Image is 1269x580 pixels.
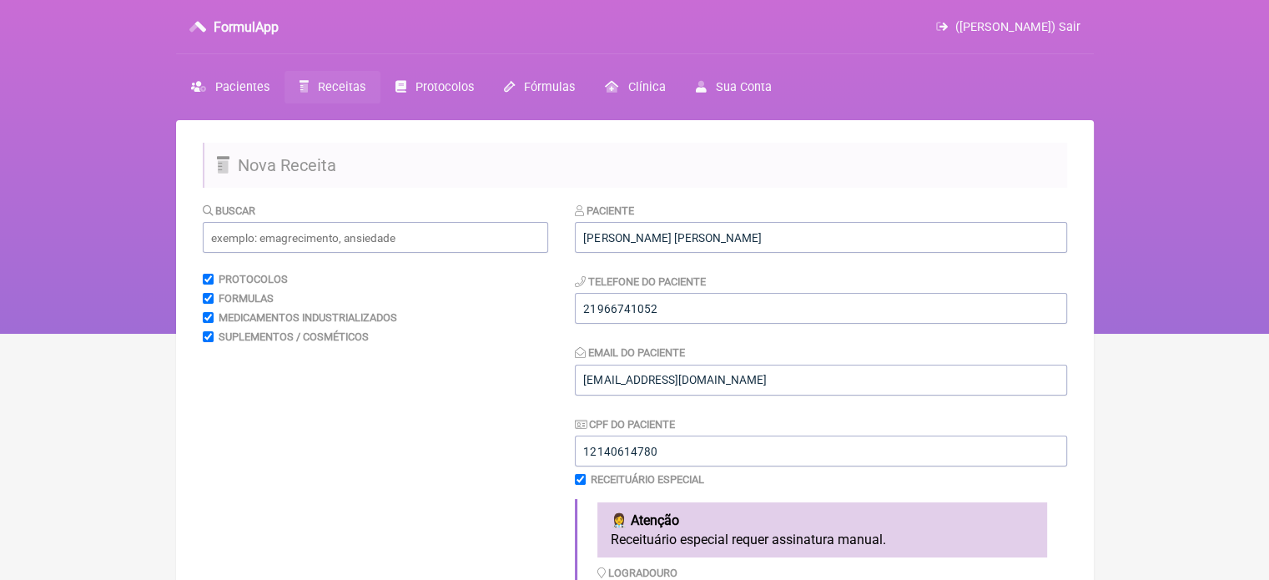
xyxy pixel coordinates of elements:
label: Email do Paciente [575,346,685,359]
label: Receituário Especial [591,473,704,486]
a: Protocolos [380,71,489,103]
a: Receitas [285,71,380,103]
a: Pacientes [176,71,285,103]
label: Buscar [203,204,256,217]
label: Suplementos / Cosméticos [219,330,369,343]
label: Formulas [219,292,274,305]
a: Clínica [590,71,680,103]
label: Medicamentos Industrializados [219,311,397,324]
label: Protocolos [219,273,288,285]
span: ([PERSON_NAME]) Sair [955,20,1080,34]
h3: FormulApp [214,19,279,35]
label: Telefone do Paciente [575,275,706,288]
span: Receitas [318,80,365,94]
span: Clínica [627,80,665,94]
label: Logradouro [597,567,677,579]
label: Paciente [575,204,634,217]
span: Sua Conta [716,80,772,94]
input: exemplo: emagrecimento, ansiedade [203,222,548,253]
a: Fórmulas [489,71,590,103]
h2: Nova Receita [203,143,1067,188]
p: Receituário especial requer assinatura manual. [611,532,1034,547]
span: Fórmulas [524,80,575,94]
span: Pacientes [215,80,269,94]
a: Sua Conta [680,71,786,103]
label: CPF do Paciente [575,418,675,431]
h4: 👩‍⚕️ Atenção [611,512,1034,528]
a: ([PERSON_NAME]) Sair [936,20,1080,34]
span: Protocolos [415,80,474,94]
